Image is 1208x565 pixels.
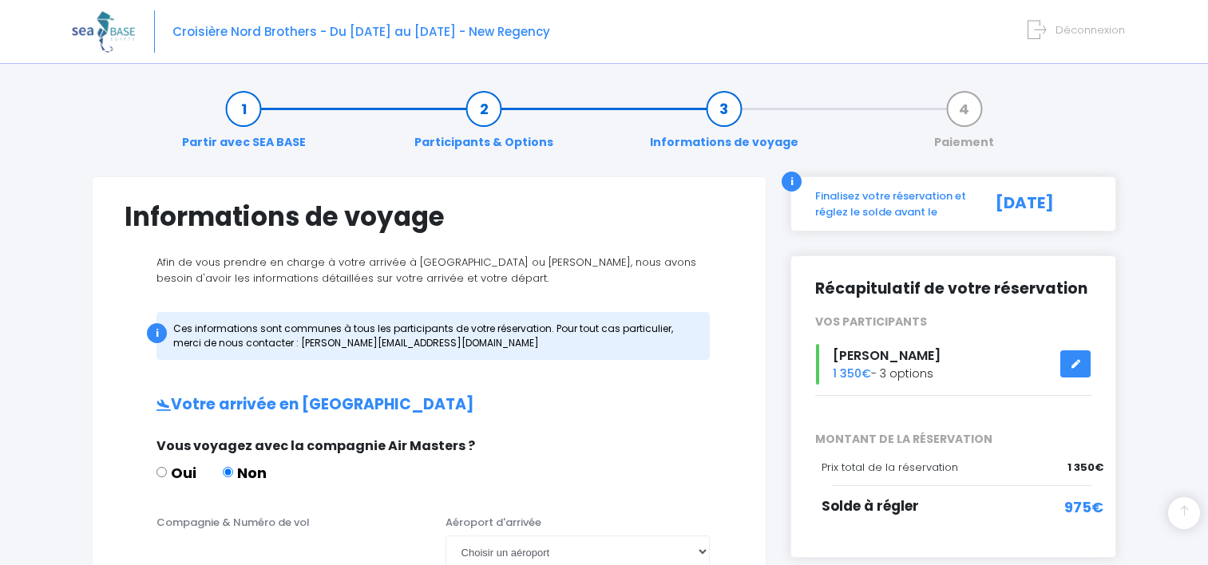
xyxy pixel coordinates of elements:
[172,23,550,40] span: Croisière Nord Brothers - Du [DATE] au [DATE] - New Regency
[125,396,734,414] h2: Votre arrivée en [GEOGRAPHIC_DATA]
[1067,460,1103,476] span: 1 350€
[803,431,1103,448] span: MONTANT DE LA RÉSERVATION
[803,188,978,219] div: Finalisez votre réservation et réglez le solde avant le
[803,344,1103,385] div: - 3 options
[156,515,310,531] label: Compagnie & Numéro de vol
[174,101,314,151] a: Partir avec SEA BASE
[1064,496,1103,518] span: 975€
[156,312,710,360] div: Ces informations sont communes à tous les participants de votre réservation. Pour tout cas partic...
[822,496,919,516] span: Solde à régler
[822,460,958,475] span: Prix total de la réservation
[156,437,475,455] span: Vous voyagez avec la compagnie Air Masters ?
[978,188,1103,219] div: [DATE]
[156,467,167,477] input: Oui
[803,314,1103,330] div: VOS PARTICIPANTS
[156,462,196,484] label: Oui
[642,101,806,151] a: Informations de voyage
[833,365,871,381] span: 1 350€
[125,255,734,286] p: Afin de vous prendre en charge à votre arrivée à [GEOGRAPHIC_DATA] ou [PERSON_NAME], nous avons b...
[223,467,233,477] input: Non
[926,101,1002,151] a: Paiement
[1056,22,1125,38] span: Déconnexion
[147,323,167,343] div: i
[446,515,541,531] label: Aéroport d'arrivée
[125,201,734,232] h1: Informations de voyage
[833,346,941,365] span: [PERSON_NAME]
[782,172,802,192] div: i
[223,462,267,484] label: Non
[815,280,1091,298] h2: Récapitulatif de votre réservation
[406,101,561,151] a: Participants & Options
